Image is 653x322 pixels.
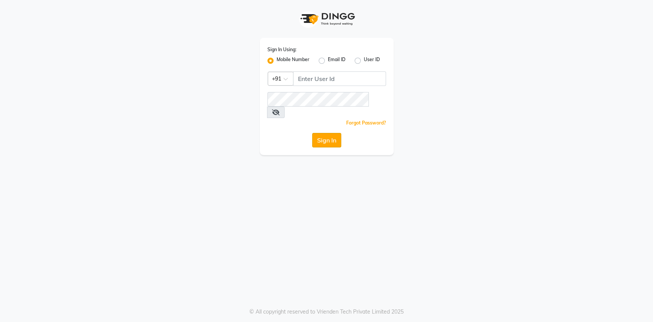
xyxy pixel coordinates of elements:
[312,133,341,147] button: Sign In
[293,71,386,86] input: Username
[277,56,309,65] label: Mobile Number
[296,8,357,30] img: logo1.svg
[328,56,345,65] label: Email ID
[364,56,380,65] label: User ID
[346,120,386,126] a: Forgot Password?
[267,46,296,53] label: Sign In Using:
[267,92,369,107] input: Username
